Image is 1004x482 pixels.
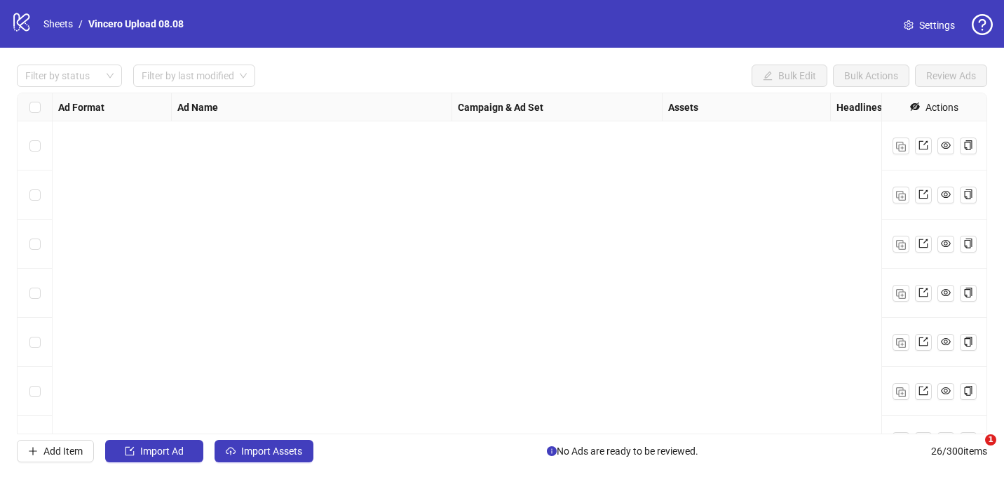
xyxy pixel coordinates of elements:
[125,446,135,456] span: import
[18,269,53,318] div: Select row 4
[105,440,203,462] button: Import Ad
[918,189,928,199] span: export
[972,14,993,35] span: question-circle
[918,386,928,396] span: export
[904,20,914,30] span: setting
[215,440,313,462] button: Import Assets
[925,100,958,115] div: Actions
[18,220,53,269] div: Select row 3
[941,189,951,199] span: eye
[896,338,906,348] img: Duplicate
[893,334,909,351] button: Duplicate
[918,337,928,347] span: export
[547,446,557,456] span: info-circle
[931,443,987,459] span: 26 / 300 items
[43,446,83,457] span: Add Item
[896,142,906,152] img: Duplicate
[893,138,909,154] button: Duplicate
[18,93,53,121] div: Select all rows
[941,386,951,396] span: eye
[963,140,973,150] span: copy
[963,337,973,347] span: copy
[168,93,171,121] div: Resize Ad Format column
[893,285,909,302] button: Duplicate
[836,100,882,115] strong: Headlines
[18,318,53,367] div: Select row 5
[827,93,830,121] div: Resize Assets column
[941,239,951,248] span: eye
[963,239,973,248] span: copy
[910,102,920,112] span: eye-invisible
[941,288,951,297] span: eye
[41,16,76,32] a: Sheets
[448,93,452,121] div: Resize Ad Name column
[140,446,184,457] span: Import Ad
[896,240,906,250] img: Duplicate
[86,16,186,32] a: Vincero Upload 08.08
[893,383,909,400] button: Duplicate
[918,288,928,297] span: export
[918,140,928,150] span: export
[963,288,973,297] span: copy
[893,187,909,203] button: Duplicate
[893,432,909,449] button: Duplicate
[458,100,543,115] strong: Campaign & Ad Set
[58,100,104,115] strong: Ad Format
[752,65,827,87] button: Bulk Edit
[28,446,38,456] span: plus
[915,65,987,87] button: Review Ads
[18,367,53,416] div: Select row 6
[893,14,966,36] a: Settings
[963,386,973,396] span: copy
[658,93,662,121] div: Resize Campaign & Ad Set column
[918,239,928,248] span: export
[547,443,698,459] span: No Ads are ready to be reviewed.
[985,434,996,446] span: 1
[18,170,53,220] div: Select row 2
[963,189,973,199] span: copy
[941,140,951,150] span: eye
[896,289,906,299] img: Duplicate
[956,434,990,468] iframe: Intercom live chat
[896,387,906,397] img: Duplicate
[668,100,698,115] strong: Assets
[893,236,909,253] button: Duplicate
[18,121,53,170] div: Select row 1
[226,446,236,456] span: cloud-upload
[919,18,955,33] span: Settings
[941,337,951,347] span: eye
[833,65,909,87] button: Bulk Actions
[79,16,83,32] li: /
[177,100,218,115] strong: Ad Name
[896,191,906,201] img: Duplicate
[18,416,53,465] div: Select row 7
[241,446,302,457] span: Import Assets
[17,440,94,462] button: Add Item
